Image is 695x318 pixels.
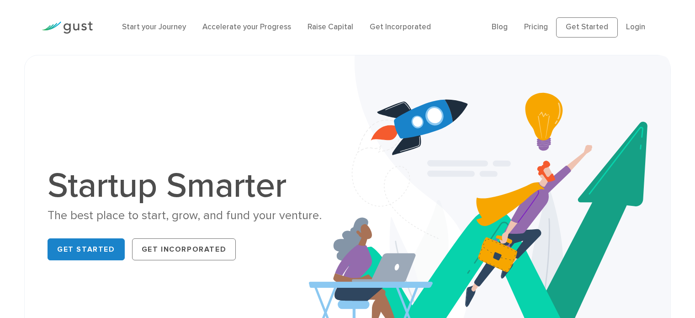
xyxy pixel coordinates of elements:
a: Blog [492,22,508,32]
a: Accelerate your Progress [202,22,291,32]
img: Gust Logo [42,22,93,34]
a: Raise Capital [308,22,353,32]
a: Login [626,22,645,32]
a: Pricing [524,22,548,32]
a: Get Started [48,238,125,260]
a: Get Started [556,17,618,38]
a: Get Incorporated [132,238,236,260]
a: Start your Journey [122,22,186,32]
div: The best place to start, grow, and fund your venture. [48,208,340,224]
h1: Startup Smarter [48,168,340,203]
a: Get Incorporated [370,22,431,32]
